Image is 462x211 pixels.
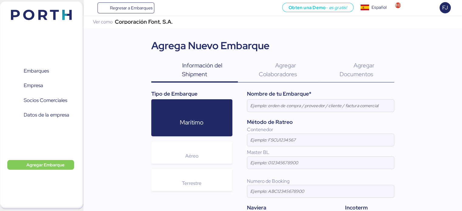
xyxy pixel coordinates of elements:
span: Empresa [24,81,43,90]
div: Tipo de Embarque [151,90,232,98]
span: Contenedor [247,126,273,133]
a: Regresar a Embarques [98,2,155,13]
span: Socios Comerciales [24,96,67,105]
div: Nombre de tu Embarque* [247,90,394,98]
span: Información del Shipment [182,61,222,78]
span: Embarques [24,66,49,75]
input: Ejemplo: FSCU1234567 [247,134,394,146]
a: Empresa [4,79,74,93]
span: Agregar Colaboradores [259,61,297,78]
a: Datos de la empresa [4,108,74,122]
div: Español [371,4,387,11]
input: Ejemplo: 012345678900 [247,157,394,169]
span: Agregar Embarque [26,161,64,168]
span: Regresar a Embarques [110,4,152,12]
div: Ver como [93,20,113,24]
span: Master BL [247,149,269,155]
span: FJ [442,4,448,12]
button: Menu [87,3,98,13]
a: Embarques [4,64,74,78]
input: Ejemplo: ABC12345678900 [247,185,394,197]
span: Datos de la empresa [24,111,69,119]
div: Agrega Nuevo Embarque [151,38,269,53]
div: Corporación Font, S.A. [115,20,173,24]
div: Método de Ratreo [247,118,394,126]
span: Aéreo [185,153,198,159]
input: Ejemplo: orden de compra / proveedor / cliente / factura comercial [247,100,394,112]
a: Socios Comerciales [4,94,74,107]
span: Terrestre [182,180,201,186]
span: Numero de Booking [247,178,289,184]
span: Agregar Documentos [339,61,374,78]
span: Marítimo [180,118,204,126]
button: Agregar Embarque [7,160,74,170]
